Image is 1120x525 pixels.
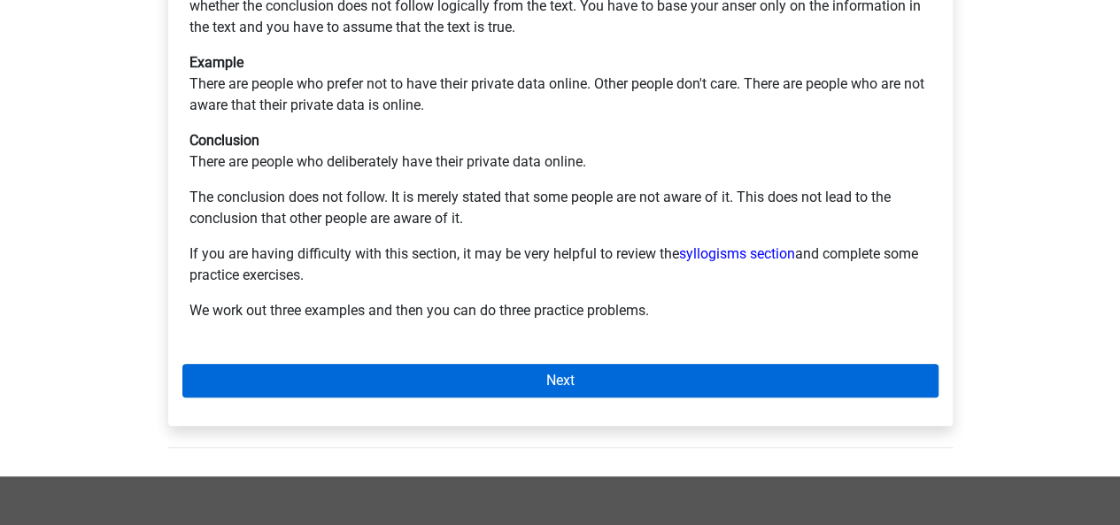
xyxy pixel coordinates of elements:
p: There are people who prefer not to have their private data online. Other people don't care. There... [189,52,931,116]
p: If you are having difficulty with this section, it may be very helpful to review the and complete... [189,243,931,286]
b: Example [189,54,243,71]
p: The conclusion does not follow. It is merely stated that some people are not aware of it. This do... [189,187,931,229]
b: Conclusion [189,132,259,149]
a: Next [182,364,938,398]
a: syllogisms section [679,245,795,262]
p: There are people who deliberately have their private data online. [189,130,931,173]
p: We work out three examples and then you can do three practice problems. [189,300,931,321]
